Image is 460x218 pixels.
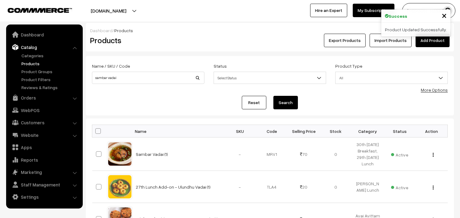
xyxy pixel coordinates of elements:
[20,84,81,91] a: Reviews & Ratings
[224,171,256,203] td: -
[8,117,81,128] a: Customers
[320,125,352,137] th: Stock
[8,92,81,103] a: Orders
[443,6,452,15] img: user
[442,11,447,20] button: Close
[20,76,81,83] a: Product Filters
[416,125,447,137] th: Action
[214,72,326,84] span: Select Status
[288,137,320,171] td: 70
[352,171,384,203] td: [PERSON_NAME] Lunch
[370,34,412,47] a: Import Products
[136,152,168,157] a: Sambar Vadai (1)
[288,125,320,137] th: Selling Price
[8,6,61,13] a: COMMMERCE
[8,105,81,116] a: WebPOS
[324,34,366,47] button: Export Products
[242,96,266,109] a: Reset
[416,34,450,47] a: Add Product
[442,9,447,21] span: ×
[288,171,320,203] td: 20
[273,96,298,109] button: Search
[8,142,81,153] a: Apps
[20,52,81,59] a: Categories
[132,125,224,137] th: Name
[224,125,256,137] th: SKU
[114,28,133,33] span: Products
[391,183,408,191] span: Active
[8,29,81,40] a: Dashboard
[256,125,288,137] th: Code
[214,63,227,69] label: Status
[8,8,72,13] img: COMMMERCE
[421,87,448,92] a: More Options
[352,137,384,171] td: 30th [DATE] Breakfast, 29th [DATE] Lunch
[310,4,347,17] a: Hire an Expert
[8,154,81,165] a: Reports
[381,23,450,36] div: Product Updated Successfully.
[8,191,81,202] a: Settings
[90,36,204,45] h2: Products
[8,167,81,178] a: Marketing
[320,137,352,171] td: 0
[20,68,81,75] a: Product Groups
[92,63,130,69] label: Name / SKU / Code
[389,13,407,19] strong: Success
[335,72,448,84] span: All
[8,130,81,141] a: Website
[352,125,384,137] th: Category
[90,27,450,34] div: /
[353,4,394,17] a: My Subscription
[69,3,148,18] button: [DOMAIN_NAME]
[384,125,416,137] th: Status
[20,60,81,67] a: Products
[402,3,455,18] button: [PERSON_NAME] s…
[320,171,352,203] td: 0
[391,150,408,158] span: Active
[92,72,204,84] input: Name / SKU / Code
[8,42,81,53] a: Catalog
[256,137,288,171] td: MRV1
[136,184,211,190] a: 27th Lunch Add-on - Ulundhu Vadai (1)
[214,73,326,83] span: Select Status
[256,171,288,203] td: TLA4
[336,73,447,83] span: All
[335,63,362,69] label: Product Type
[8,179,81,190] a: Staff Management
[224,137,256,171] td: -
[90,28,112,33] a: Dashboard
